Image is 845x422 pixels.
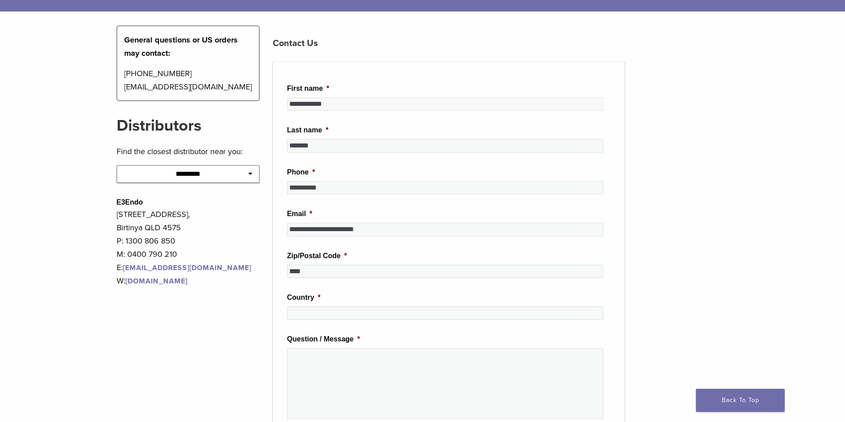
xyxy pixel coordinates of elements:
[273,33,625,54] h3: Contact Us
[117,234,260,287] p: P: 1300 806 850 M: 0400 790 210 E: W:
[287,335,360,344] label: Question / Message
[287,168,315,177] label: Phone
[287,209,312,219] label: Email
[126,277,188,286] a: [DOMAIN_NAME]
[124,67,252,93] p: [PHONE_NUMBER] [EMAIL_ADDRESS][DOMAIN_NAME]
[123,263,252,272] a: [EMAIL_ADDRESS][DOMAIN_NAME]
[117,145,260,158] p: Find the closest distributor near you:
[117,115,260,136] h2: Distributors
[287,126,328,135] label: Last name
[287,252,347,261] label: Zip/Postal Code
[117,208,260,234] p: [STREET_ADDRESS], Birtinya QLD 4575
[287,293,321,302] label: Country
[117,198,143,206] strong: E3Endo
[287,84,329,93] label: First name
[124,35,238,58] strong: General questions or US orders may contact:
[696,389,785,412] a: Back To Top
